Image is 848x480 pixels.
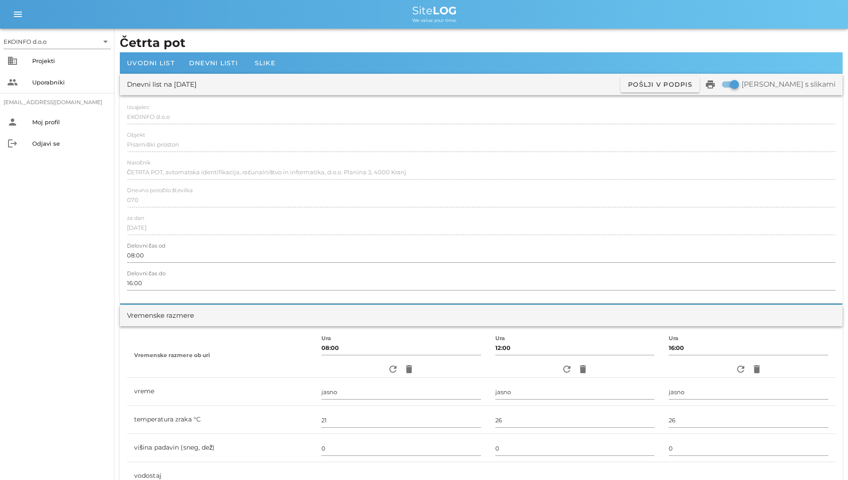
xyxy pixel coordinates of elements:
[742,80,835,89] label: [PERSON_NAME] s slikami
[127,160,151,166] label: Naročnik
[127,311,194,321] div: Vremenske razmere
[735,364,746,375] i: refresh
[127,243,165,249] label: Delovni čas od
[404,364,414,375] i: delete
[412,17,457,23] span: We value your time.
[32,118,107,126] div: Moj profil
[127,378,314,406] td: vreme
[321,335,331,342] label: Ura
[13,9,23,20] i: menu
[100,36,111,47] i: arrow_drop_down
[127,187,193,194] label: Dnevno poročilo številka
[751,364,762,375] i: delete
[4,34,111,49] div: EKOINFO d.o.o
[7,55,18,66] i: business
[32,140,107,147] div: Odjavi se
[127,80,197,90] div: Dnevni list na [DATE]
[127,104,149,111] label: Izvajalec
[127,333,314,378] th: Vremenske razmere ob uri
[127,215,144,222] label: za dan
[189,59,238,67] span: Dnevni listi
[412,4,457,17] span: Site
[620,76,700,93] button: Pošlji v podpis
[255,59,275,67] span: Slike
[7,117,18,127] i: person
[720,383,848,480] div: Pripomoček za klepet
[127,59,175,67] span: Uvodni list
[4,38,46,46] div: EKOINFO d.o.o
[7,77,18,88] i: people
[705,79,716,90] i: print
[7,138,18,149] i: logout
[32,57,107,64] div: Projekti
[578,364,588,375] i: delete
[127,270,165,277] label: Delovni čas do
[388,364,398,375] i: refresh
[120,34,843,52] h1: Četrta pot
[433,4,457,17] b: LOG
[127,132,145,139] label: Objekt
[127,434,314,462] td: višina padavin (sneg, dež)
[561,364,572,375] i: refresh
[127,406,314,434] td: temperatura zraka °C
[628,80,692,88] span: Pošlji v podpis
[720,383,848,480] iframe: Chat Widget
[669,335,679,342] label: Ura
[32,79,107,86] div: Uporabniki
[495,335,505,342] label: Ura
